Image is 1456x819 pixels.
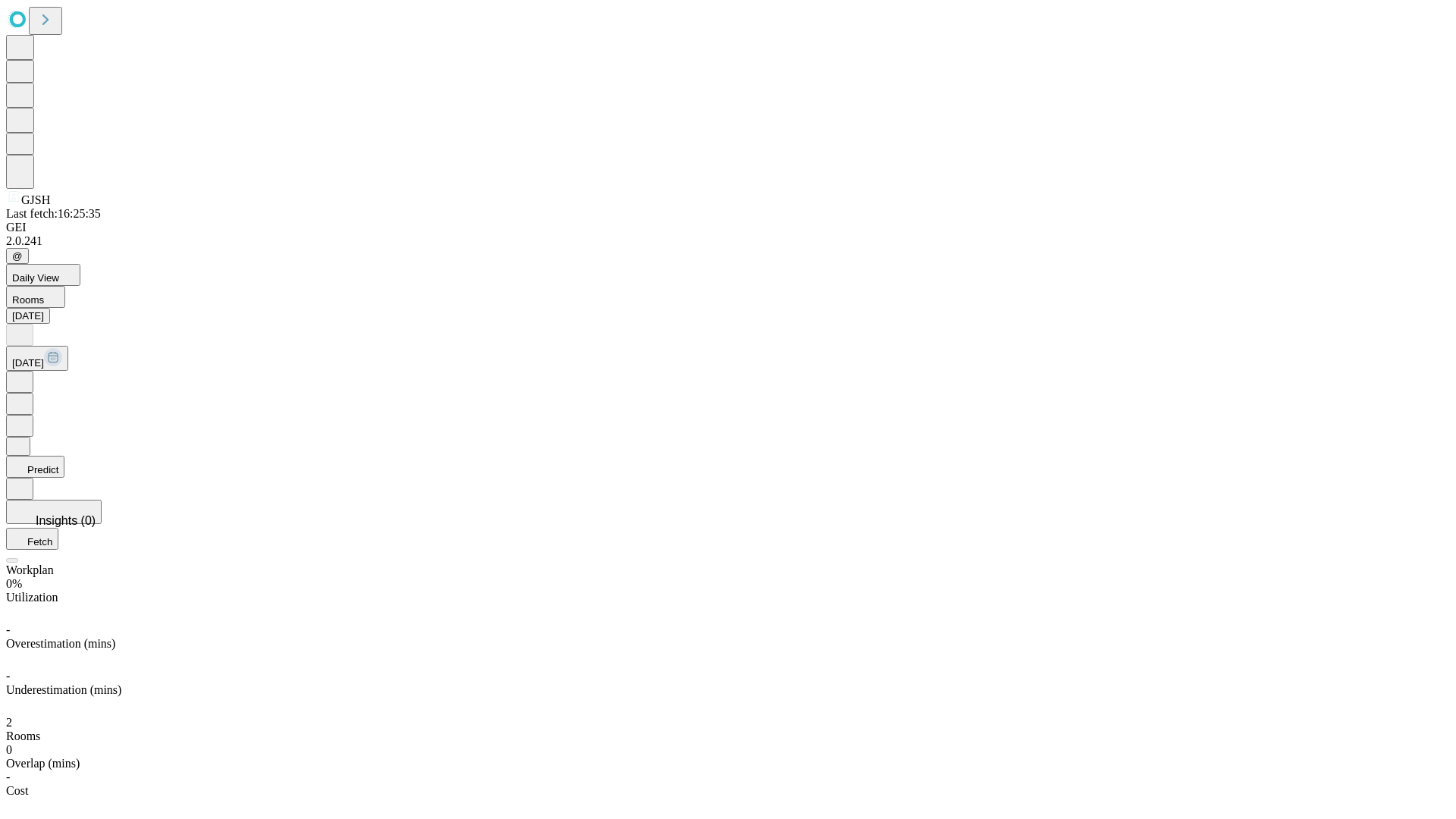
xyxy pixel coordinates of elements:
[12,250,23,262] span: @
[6,577,22,590] span: 0%
[6,234,1450,248] div: 2.0.241
[6,346,68,371] button: [DATE]
[6,264,80,286] button: Daily View
[12,357,44,369] span: [DATE]
[6,286,65,308] button: Rooms
[21,193,50,206] span: GJSH
[6,308,50,324] button: [DATE]
[6,683,121,696] span: Underestimation (mins)
[12,294,44,306] span: Rooms
[6,730,40,742] span: Rooms
[6,456,64,478] button: Predict
[6,637,115,650] span: Overestimation (mins)
[6,784,28,797] span: Cost
[6,563,54,576] span: Workplan
[12,272,59,284] span: Daily View
[6,591,58,604] span: Utilization
[6,207,101,220] span: Last fetch: 16:25:35
[6,248,29,264] button: @
[6,770,10,783] span: -
[36,514,96,527] span: Insights (0)
[6,500,102,524] button: Insights (0)
[6,528,58,550] button: Fetch
[6,716,12,729] span: 2
[6,757,80,770] span: Overlap (mins)
[6,743,12,756] span: 0
[6,670,10,682] span: -
[6,623,10,636] span: -
[6,221,1450,234] div: GEI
